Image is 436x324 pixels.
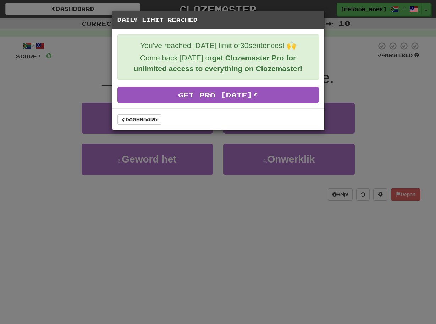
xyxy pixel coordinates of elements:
[117,16,319,23] h5: Daily Limit Reached
[117,87,319,103] a: Get Pro [DATE]!
[123,40,313,51] p: You've reached [DATE] limit of 30 sentences! 🙌
[117,114,161,125] a: Dashboard
[133,54,302,73] strong: get Clozemaster Pro for unlimited access to everything on Clozemaster!
[123,53,313,74] p: Come back [DATE] or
